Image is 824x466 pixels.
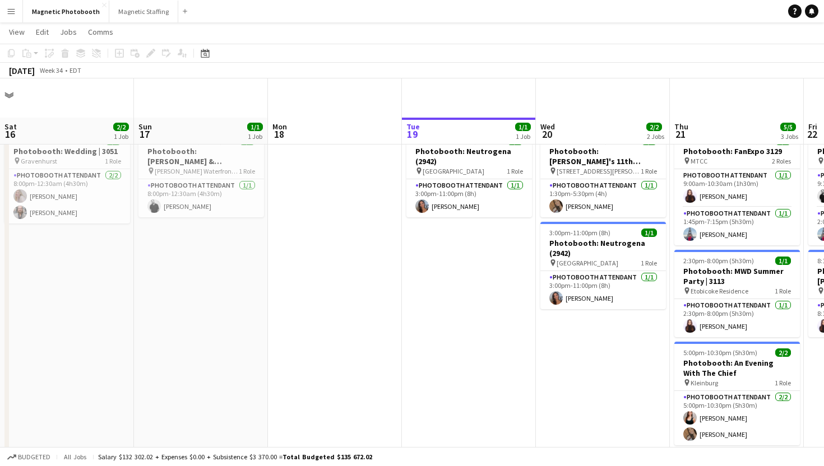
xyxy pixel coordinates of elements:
[549,229,610,237] span: 3:00pm-11:00pm (8h)
[138,146,264,166] h3: Photobooth: [PERSON_NAME] & [PERSON_NAME] (2891)
[775,257,791,265] span: 1/1
[674,250,800,337] app-job-card: 2:30pm-8:00pm (5h30m)1/1Photobooth: MWD Summer Party | 3113 Etobicoke Residence1 RolePhotobooth A...
[6,451,52,463] button: Budgeted
[781,132,798,141] div: 3 Jobs
[507,167,523,175] span: 1 Role
[271,128,287,141] span: 18
[113,123,129,131] span: 2/2
[807,128,817,141] span: 22
[641,259,657,267] span: 1 Role
[691,287,748,295] span: Etobicoke Residence
[239,167,255,175] span: 1 Role
[138,179,264,217] app-card-role: Photobooth Attendant1/18:00pm-12:30am (4h30m)[PERSON_NAME]
[540,222,666,309] app-job-card: 3:00pm-11:00pm (8h)1/1Photobooth: Neutrogena (2942) [GEOGRAPHIC_DATA]1 RolePhotobooth Attendant1/...
[4,25,29,39] a: View
[775,348,791,357] span: 2/2
[540,122,555,132] span: Wed
[683,348,757,357] span: 5:00pm-10:30pm (5h30m)
[36,27,49,37] span: Edit
[674,122,688,132] span: Thu
[3,128,17,141] span: 16
[406,179,532,217] app-card-role: Photobooth Attendant1/13:00pm-11:00pm (8h)[PERSON_NAME]
[138,130,264,217] app-job-card: 8:00pm-12:30am (4h30m) (Mon)1/1Photobooth: [PERSON_NAME] & [PERSON_NAME] (2891) [PERSON_NAME] Wat...
[674,299,800,337] app-card-role: Photobooth Attendant1/12:30pm-8:00pm (5h30m)[PERSON_NAME]
[674,207,800,245] app-card-role: Photobooth Attendant1/11:45pm-7:15pm (5h30m)[PERSON_NAME]
[114,132,128,141] div: 1 Job
[540,238,666,258] h3: Photobooth: Neutrogena (2942)
[673,128,688,141] span: 21
[62,453,89,461] span: All jobs
[109,1,178,22] button: Magnetic Staffing
[515,123,531,131] span: 1/1
[21,157,57,165] span: Gravenhurst
[808,122,817,132] span: Fri
[674,130,800,245] app-job-card: 9:00am-7:15pm (10h15m)2/2Photobooth: FanExpo 3129 MTCC2 RolesPhotobooth Attendant1/19:00am-10:30a...
[772,157,791,165] span: 2 Roles
[540,146,666,166] h3: Photobooth: [PERSON_NAME]'s 11th Birthday (3104)
[138,122,152,132] span: Sun
[248,132,262,141] div: 1 Job
[674,391,800,445] app-card-role: Photobooth Attendant2/25:00pm-10:30pm (5h30m)[PERSON_NAME][PERSON_NAME]
[283,453,372,461] span: Total Budgeted $135 672.02
[4,122,17,132] span: Sat
[691,157,707,165] span: MTCC
[406,122,420,132] span: Tue
[557,259,618,267] span: [GEOGRAPHIC_DATA]
[98,453,372,461] div: Salary $132 302.02 + Expenses $0.00 + Subsistence $3 370.00 =
[646,123,662,131] span: 2/2
[674,266,800,286] h3: Photobooth: MWD Summer Party | 3113
[540,179,666,217] app-card-role: Photobooth Attendant1/11:30pm-5:30pm (4h)[PERSON_NAME]
[37,66,65,74] span: Week 34
[406,146,532,166] h3: Photobooth: Neutrogena (2942)
[4,130,130,223] app-job-card: 8:00pm-12:30am (4h30m) (Sun)2/2Photobooth: Wedding | 3051 Gravenhurst1 RolePhotobooth Attendant2/...
[516,132,530,141] div: 1 Job
[272,122,287,132] span: Mon
[155,167,239,175] span: [PERSON_NAME] Waterfront Estate
[247,123,263,131] span: 1/1
[641,167,657,175] span: 1 Role
[60,27,77,37] span: Jobs
[539,128,555,141] span: 20
[540,271,666,309] app-card-role: Photobooth Attendant1/13:00pm-11:00pm (8h)[PERSON_NAME]
[88,27,113,37] span: Comms
[780,123,796,131] span: 5/5
[641,229,657,237] span: 1/1
[55,25,81,39] a: Jobs
[674,146,800,156] h3: Photobooth: FanExpo 3129
[18,453,50,461] span: Budgeted
[674,342,800,445] app-job-card: 5:00pm-10:30pm (5h30m)2/2Photobooth: An Evening With The Chief Kleinburg1 RolePhotobooth Attendan...
[4,169,130,223] app-card-role: Photobooth Attendant2/28:00pm-12:30am (4h30m)[PERSON_NAME][PERSON_NAME]
[775,287,791,295] span: 1 Role
[674,169,800,207] app-card-role: Photobooth Attendant1/19:00am-10:30am (1h30m)[PERSON_NAME]
[540,130,666,217] app-job-card: 1:30pm-5:30pm (4h)1/1Photobooth: [PERSON_NAME]'s 11th Birthday (3104) [STREET_ADDRESS][PERSON_NAM...
[647,132,664,141] div: 2 Jobs
[406,130,532,217] app-job-card: 3:00pm-11:00pm (8h)1/1Photobooth: Neutrogena (2942) [GEOGRAPHIC_DATA]1 RolePhotobooth Attendant1/...
[137,128,152,141] span: 17
[9,65,35,76] div: [DATE]
[683,257,754,265] span: 2:30pm-8:00pm (5h30m)
[4,146,130,156] h3: Photobooth: Wedding | 3051
[405,128,420,141] span: 19
[691,379,718,387] span: Kleinburg
[423,167,484,175] span: [GEOGRAPHIC_DATA]
[84,25,118,39] a: Comms
[775,379,791,387] span: 1 Role
[31,25,53,39] a: Edit
[9,27,25,37] span: View
[70,66,81,74] div: EDT
[105,157,121,165] span: 1 Role
[23,1,109,22] button: Magnetic Photobooth
[557,167,641,175] span: [STREET_ADDRESS][PERSON_NAME]
[674,358,800,378] h3: Photobooth: An Evening With The Chief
